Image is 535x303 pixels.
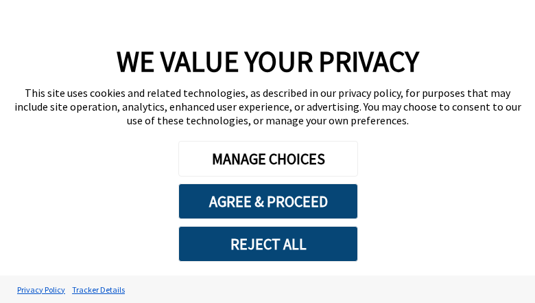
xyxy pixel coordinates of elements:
[14,86,521,127] div: This site uses cookies and related technologies, as described in our privacy policy, for purposes...
[178,183,358,219] button: AGREE & PROCEED
[14,278,69,302] a: Privacy Policy
[178,141,358,177] button: MANAGE CHOICES
[178,226,358,262] button: REJECT ALL
[69,278,128,302] a: Tracker Details
[117,43,419,79] span: WE VALUE YOUR PRIVACY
